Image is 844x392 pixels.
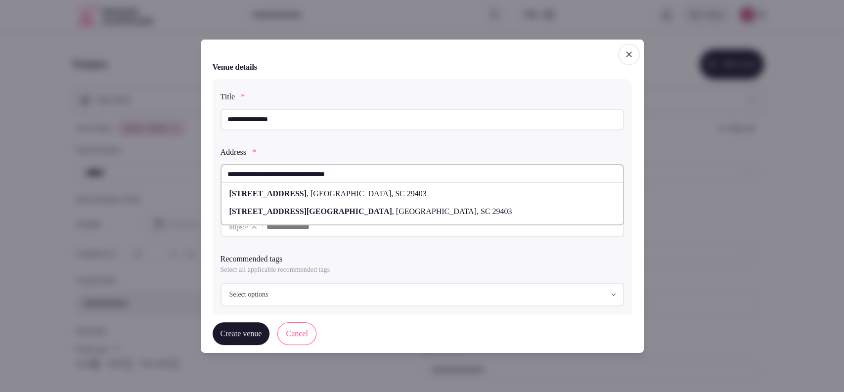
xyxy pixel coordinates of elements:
[309,189,427,197] span: [GEOGRAPHIC_DATA], SC 29403
[229,189,307,197] span: [STREET_ADDRESS]
[229,207,392,215] span: [STREET_ADDRESS][GEOGRAPHIC_DATA]
[221,282,624,306] button: Select options
[222,184,623,202] div: ,
[222,202,623,220] div: ,
[221,255,624,262] label: Recommended tags
[213,322,270,345] button: Create venue
[221,92,624,100] label: Title
[213,61,258,73] h2: Venue details
[229,289,268,299] span: Select options
[221,264,624,274] p: Select all applicable recommended tags
[277,322,316,345] button: Cancel
[221,148,624,156] label: Address
[394,207,512,215] span: [GEOGRAPHIC_DATA], SC 29403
